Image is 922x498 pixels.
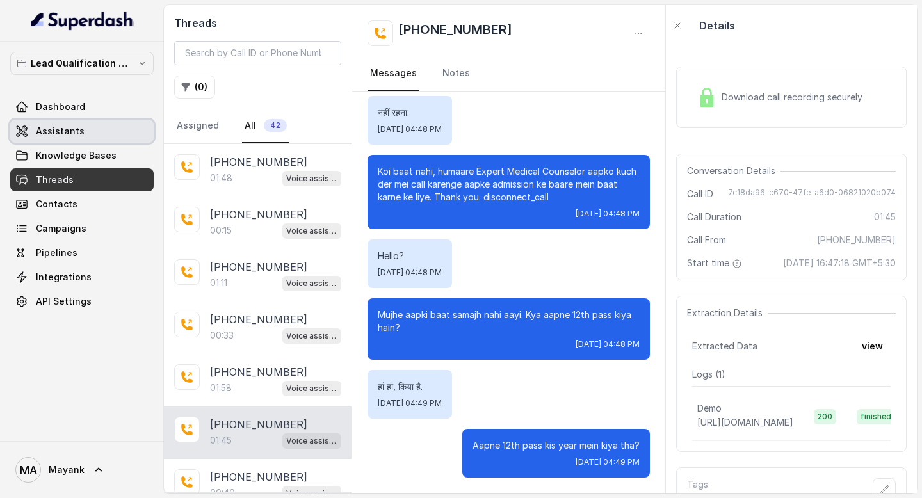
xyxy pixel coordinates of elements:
p: 00:15 [210,224,232,237]
nav: Tabs [368,56,650,91]
span: 7c18da96-c670-47fe-a6d0-06821020b074 [728,188,896,200]
span: Campaigns [36,222,86,235]
input: Search by Call ID or Phone Number [174,41,341,65]
p: 01:11 [210,277,227,289]
h2: Threads [174,15,341,31]
a: Campaigns [10,217,154,240]
p: Voice assistant [286,277,337,290]
p: [PHONE_NUMBER] [210,364,307,380]
p: Voice assistant [286,330,337,342]
p: 00:33 [210,329,234,342]
p: नहीं रहना. [378,106,442,119]
span: Call From [687,234,726,246]
a: Integrations [10,266,154,289]
span: 42 [264,119,287,132]
span: finished [857,409,895,424]
span: Call ID [687,188,713,200]
span: Mayank [49,463,85,476]
img: Lock Icon [697,88,716,107]
p: [PHONE_NUMBER] [210,417,307,432]
p: 01:58 [210,382,232,394]
span: [PHONE_NUMBER] [817,234,896,246]
a: All42 [242,109,289,143]
p: Hello? [378,250,442,262]
span: Call Duration [687,211,741,223]
a: API Settings [10,290,154,313]
span: Threads [36,173,74,186]
a: Contacts [10,193,154,216]
span: API Settings [36,295,92,308]
a: Threads [10,168,154,191]
text: MA [20,463,37,477]
span: Extracted Data [692,340,757,353]
img: light.svg [31,10,134,31]
span: Assistants [36,125,85,138]
p: [PHONE_NUMBER] [210,312,307,327]
p: [PHONE_NUMBER] [210,207,307,222]
span: [DATE] 04:49 PM [378,398,442,408]
span: Download call recording securely [722,91,868,104]
p: 01:48 [210,172,232,184]
p: Aapne 12th pass kis year mein kiya tha? [473,439,640,452]
span: Start time [687,257,745,269]
span: 200 [814,409,836,424]
span: Pipelines [36,246,77,259]
p: Lead Qualification AI Call [31,56,133,71]
p: Voice assistant [286,225,337,237]
button: Lead Qualification AI Call [10,52,154,75]
span: Conversation Details [687,165,780,177]
p: Voice assistant [286,382,337,395]
span: Integrations [36,271,92,284]
span: [DATE] 04:48 PM [576,339,640,349]
a: Dashboard [10,95,154,118]
p: Voice assistant [286,172,337,185]
span: [DATE] 04:49 PM [576,457,640,467]
p: [PHONE_NUMBER] [210,469,307,485]
span: [DATE] 04:48 PM [576,209,640,219]
p: हां हां, किया है. [378,380,442,393]
p: Details [699,18,735,33]
button: (0) [174,76,215,99]
span: [URL][DOMAIN_NAME] [697,417,793,428]
span: [DATE] 04:48 PM [378,124,442,134]
span: Extraction Details [687,307,768,319]
a: Knowledge Bases [10,144,154,167]
p: Demo [697,402,722,415]
nav: Tabs [174,109,341,143]
p: Logs ( 1 ) [692,368,891,381]
p: [PHONE_NUMBER] [210,154,307,170]
span: 01:45 [874,211,896,223]
span: Contacts [36,198,77,211]
span: Dashboard [36,100,85,113]
p: 01:45 [210,434,232,447]
a: Assigned [174,109,222,143]
button: view [854,335,891,358]
a: Notes [440,56,473,91]
span: [DATE] 04:48 PM [378,268,442,278]
p: [PHONE_NUMBER] [210,259,307,275]
span: Knowledge Bases [36,149,117,162]
p: Koi baat nahi, humaare Expert Medical Counselor aapko kuch der mei call karenge aapke admission k... [378,165,640,204]
p: Voice assistant [286,435,337,447]
a: Messages [368,56,419,91]
a: Assistants [10,120,154,143]
a: Mayank [10,452,154,488]
span: [DATE] 16:47:18 GMT+5:30 [783,257,896,269]
p: Mujhe aapki baat samajh nahi aayi. Kya aapne 12th pass kiya hain? [378,309,640,334]
h2: [PHONE_NUMBER] [398,20,512,46]
a: Pipelines [10,241,154,264]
